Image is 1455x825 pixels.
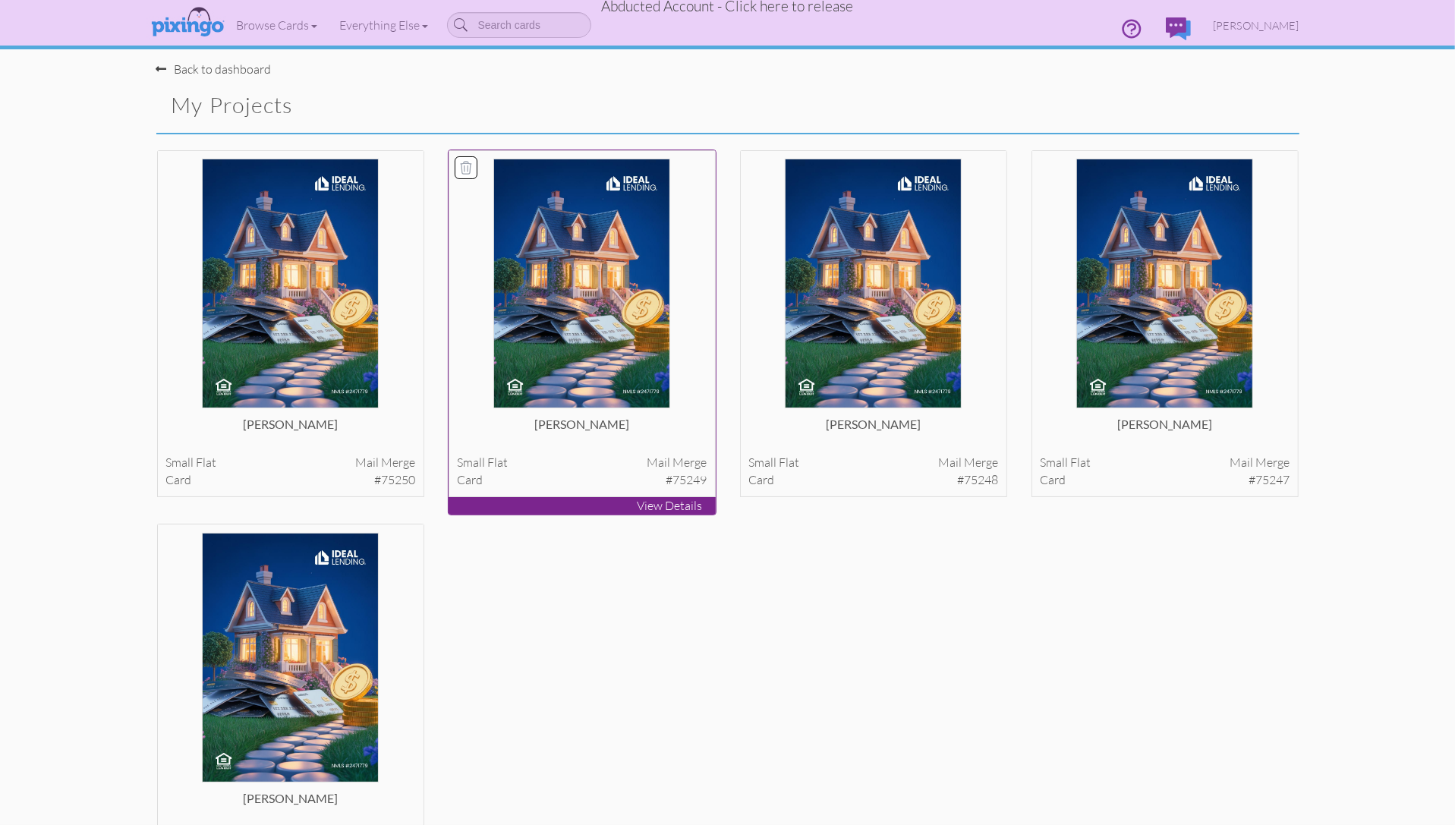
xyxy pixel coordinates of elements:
[493,159,671,408] img: 136319-1-1759279568454-9fd89b3ac0c99b9b-qa.jpg
[938,454,998,471] span: Mail merge
[487,455,508,470] span: flat
[1249,471,1290,489] span: #75247
[647,454,707,471] span: Mail merge
[355,454,415,471] span: Mail merge
[779,455,799,470] span: flat
[1040,416,1290,446] div: [PERSON_NAME]
[165,471,415,489] div: card
[748,471,998,489] div: card
[156,61,272,77] a: Back to dashboard
[1040,471,1290,489] div: card
[165,790,415,820] div: [PERSON_NAME]
[1076,159,1254,408] img: 136317-1-1759278508312-82c3f4a34c287024-qa.jpg
[1166,17,1191,40] img: comments.svg
[748,416,998,446] div: [PERSON_NAME]
[147,4,228,42] img: pixingo logo
[1202,6,1311,45] a: [PERSON_NAME]
[172,93,701,118] h2: My Projects
[457,471,707,489] div: card
[666,471,707,489] span: #75249
[785,159,962,408] img: 136318-1-1759279000972-2c8da7b06dca6d5a-qa.jpg
[957,471,998,489] span: #75248
[165,416,415,446] div: [PERSON_NAME]
[447,12,591,38] input: Search cards
[457,455,485,470] span: small
[202,533,379,782] img: 136315-1-1759277863977-9bb53d99b3ea02f4-qa.jpg
[374,471,415,489] span: #75250
[1214,19,1299,32] span: [PERSON_NAME]
[449,497,716,515] p: View Details
[748,455,776,470] span: small
[1230,454,1290,471] span: Mail merge
[196,455,216,470] span: flat
[165,455,194,470] span: small
[202,159,379,408] img: 136320-1-1759280222417-587290b01b46d934-qa.jpg
[1040,455,1068,470] span: small
[1070,455,1091,470] span: flat
[457,416,707,446] div: [PERSON_NAME]
[225,6,329,44] a: Browse Cards
[329,6,439,44] a: Everything Else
